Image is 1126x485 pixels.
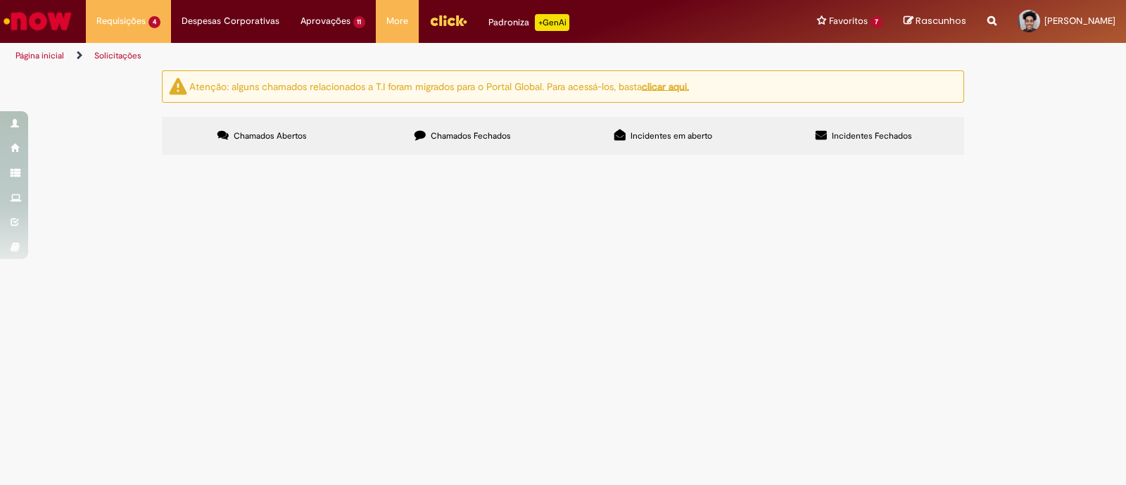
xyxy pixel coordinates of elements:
span: Chamados Abertos [234,130,307,141]
ul: Trilhas de página [11,43,740,69]
span: Favoritos [829,14,868,28]
span: Chamados Fechados [431,130,511,141]
a: Solicitações [94,50,141,61]
span: Incidentes em aberto [631,130,712,141]
a: Página inicial [15,50,64,61]
span: 4 [148,16,160,28]
span: 7 [871,16,883,28]
span: Requisições [96,14,146,28]
p: +GenAi [535,14,569,31]
span: Aprovações [301,14,350,28]
span: [PERSON_NAME] [1044,15,1115,27]
a: clicar aqui. [642,80,689,92]
span: 11 [353,16,366,28]
span: Incidentes Fechados [832,130,912,141]
span: Despesas Corporativas [182,14,279,28]
img: click_logo_yellow_360x200.png [429,10,467,31]
span: Rascunhos [916,14,966,27]
span: More [386,14,408,28]
div: Padroniza [488,14,569,31]
a: Rascunhos [904,15,966,28]
ng-bind-html: Atenção: alguns chamados relacionados a T.I foram migrados para o Portal Global. Para acessá-los,... [189,80,689,92]
img: ServiceNow [1,7,74,35]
